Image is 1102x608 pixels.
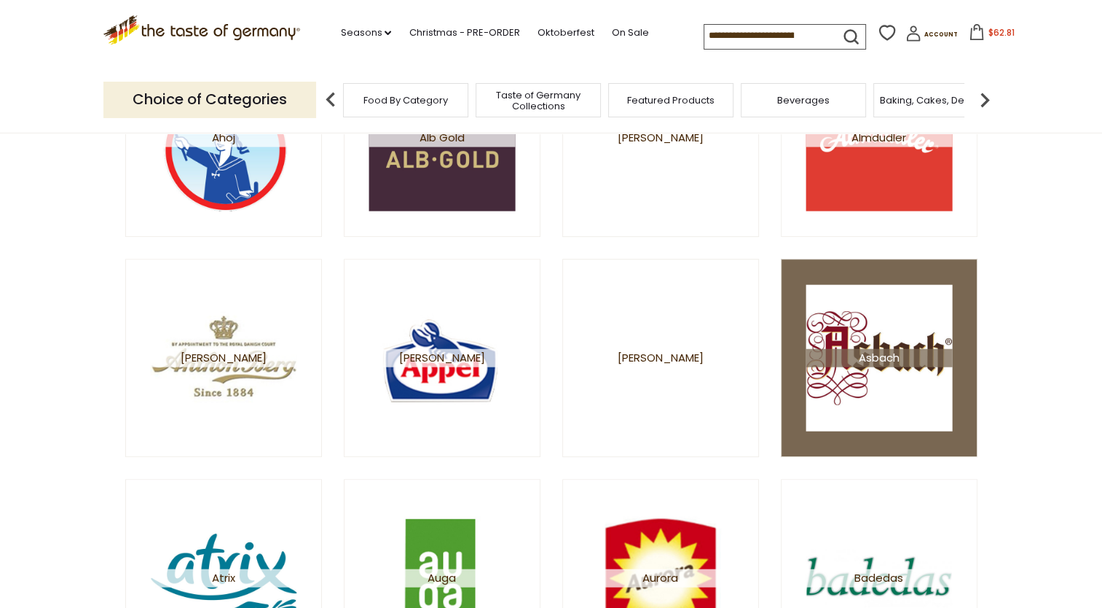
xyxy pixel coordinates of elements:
span: $62.81 [988,26,1014,39]
a: Featured Products [627,95,715,106]
a: [PERSON_NAME] [562,39,759,237]
img: Appel [369,284,515,431]
a: Asbach [781,259,977,457]
a: [PERSON_NAME] [125,259,322,457]
span: Auga [369,569,515,587]
span: [PERSON_NAME] [618,348,704,367]
a: Seasons [340,25,391,41]
p: Choice of Categories [103,82,316,117]
a: On Sale [611,25,648,41]
span: [PERSON_NAME] [618,128,704,147]
a: Account [905,26,958,47]
a: Alb Gold [344,39,540,237]
a: [PERSON_NAME] [562,259,759,457]
span: [PERSON_NAME] [150,348,296,367]
span: Almdudler [806,128,952,147]
span: Aurora [587,569,733,587]
a: Oktoberfest [537,25,594,41]
span: Account [924,31,958,39]
a: [PERSON_NAME] [344,259,540,457]
a: Beverages [777,95,830,106]
a: Almdudler [781,39,977,237]
span: Alb Gold [369,128,515,147]
span: Badedas [806,569,952,587]
img: previous arrow [316,85,345,114]
span: Ahoj [150,128,296,147]
span: Atrix [150,569,296,587]
span: Asbach [806,348,952,367]
a: Taste of Germany Collections [480,90,597,112]
a: Food By Category [363,95,448,106]
a: Ahoj [125,39,322,237]
img: Anthon Berg [150,284,296,431]
a: Baking, Cakes, Desserts [880,95,993,106]
img: next arrow [970,85,999,114]
button: $62.81 [961,24,1023,46]
img: Asbach [806,284,952,431]
a: Christmas - PRE-ORDER [409,25,519,41]
span: [PERSON_NAME] [369,348,515,367]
